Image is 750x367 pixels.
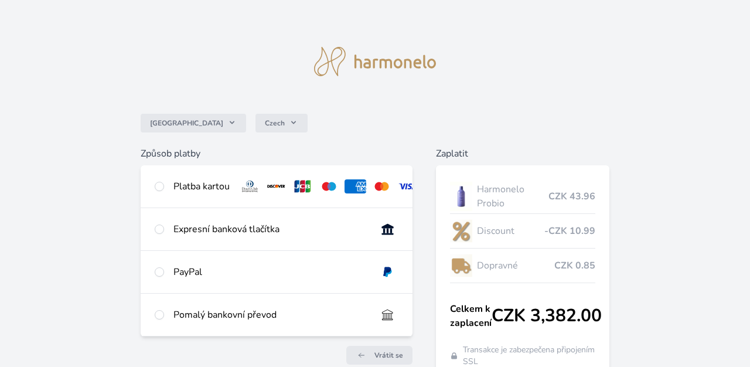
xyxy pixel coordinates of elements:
h6: Zaplatit [436,147,609,161]
img: discount-lo.png [450,216,472,246]
a: Vrátit se [346,346,412,365]
button: [GEOGRAPHIC_DATA] [141,114,246,132]
img: onlineBanking_CZ.svg [377,222,398,236]
img: mc.svg [371,179,393,193]
div: Pomalý bankovní převod [173,308,367,322]
span: Vrátit se [374,351,403,360]
img: maestro.svg [318,179,340,193]
img: discover.svg [265,179,287,193]
img: CLEAN_PROBIO_se_stinem_x-lo.jpg [450,182,472,211]
span: Dopravné [477,259,554,273]
div: PayPal [173,265,367,279]
img: visa.svg [397,179,419,193]
span: Harmonelo Probio [477,182,548,210]
button: Czech [255,114,308,132]
img: delivery-lo.png [450,251,472,280]
img: diners.svg [239,179,261,193]
span: -CZK 10.99 [544,224,595,238]
h6: Způsob platby [141,147,412,161]
span: CZK 0.85 [554,259,595,273]
div: Expresní banková tlačítka [173,222,367,236]
span: Czech [265,118,285,128]
span: [GEOGRAPHIC_DATA] [150,118,223,128]
img: amex.svg [345,179,366,193]
div: Platba kartou [173,179,230,193]
span: Celkem k zaplacení [450,302,492,330]
img: jcb.svg [292,179,313,193]
span: CZK 3,382.00 [492,305,602,327]
span: Discount [477,224,544,238]
span: CZK 43.96 [548,189,595,203]
img: paypal.svg [377,265,398,279]
img: logo.svg [314,47,436,76]
img: bankTransfer_IBAN.svg [377,308,398,322]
